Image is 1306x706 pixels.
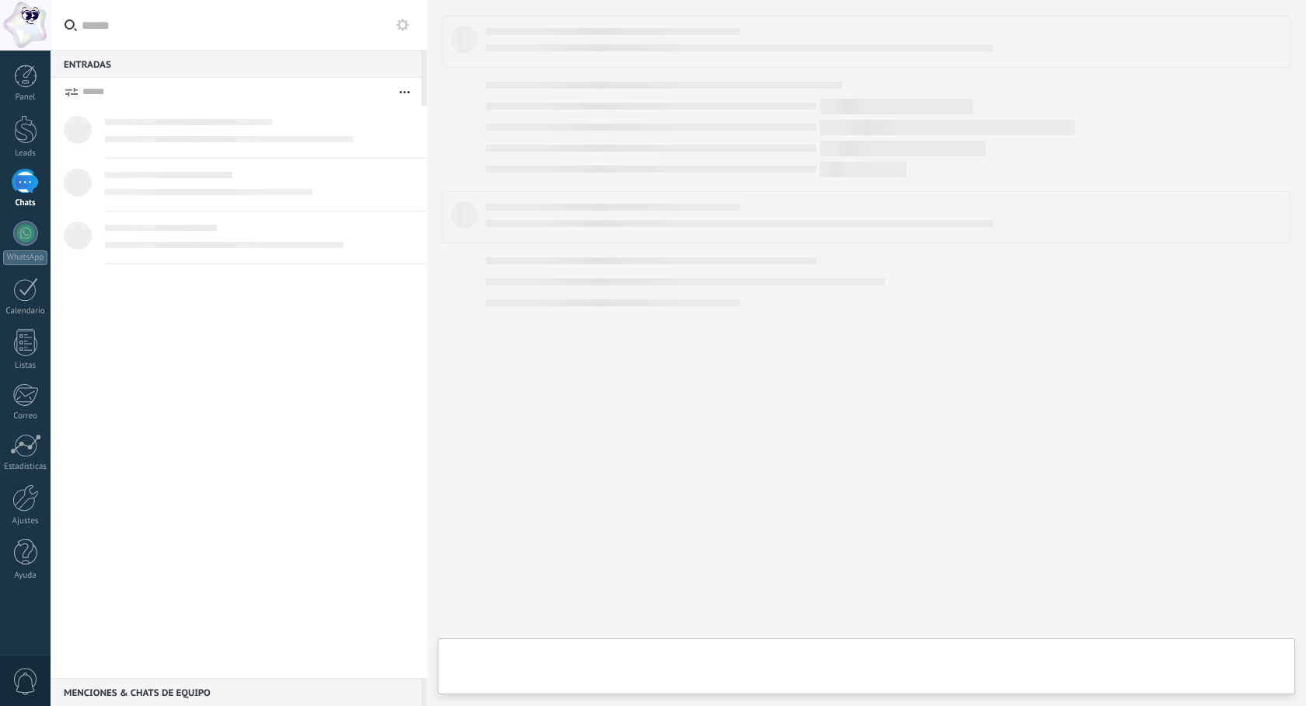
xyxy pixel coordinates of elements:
[3,571,48,581] div: Ayuda
[3,149,48,159] div: Leads
[3,306,48,316] div: Calendario
[3,411,48,421] div: Correo
[3,462,48,472] div: Estadísticas
[3,198,48,208] div: Chats
[3,250,47,265] div: WhatsApp
[51,678,421,706] div: Menciones & Chats de equipo
[3,93,48,103] div: Panel
[3,516,48,526] div: Ajustes
[51,50,421,78] div: Entradas
[3,361,48,371] div: Listas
